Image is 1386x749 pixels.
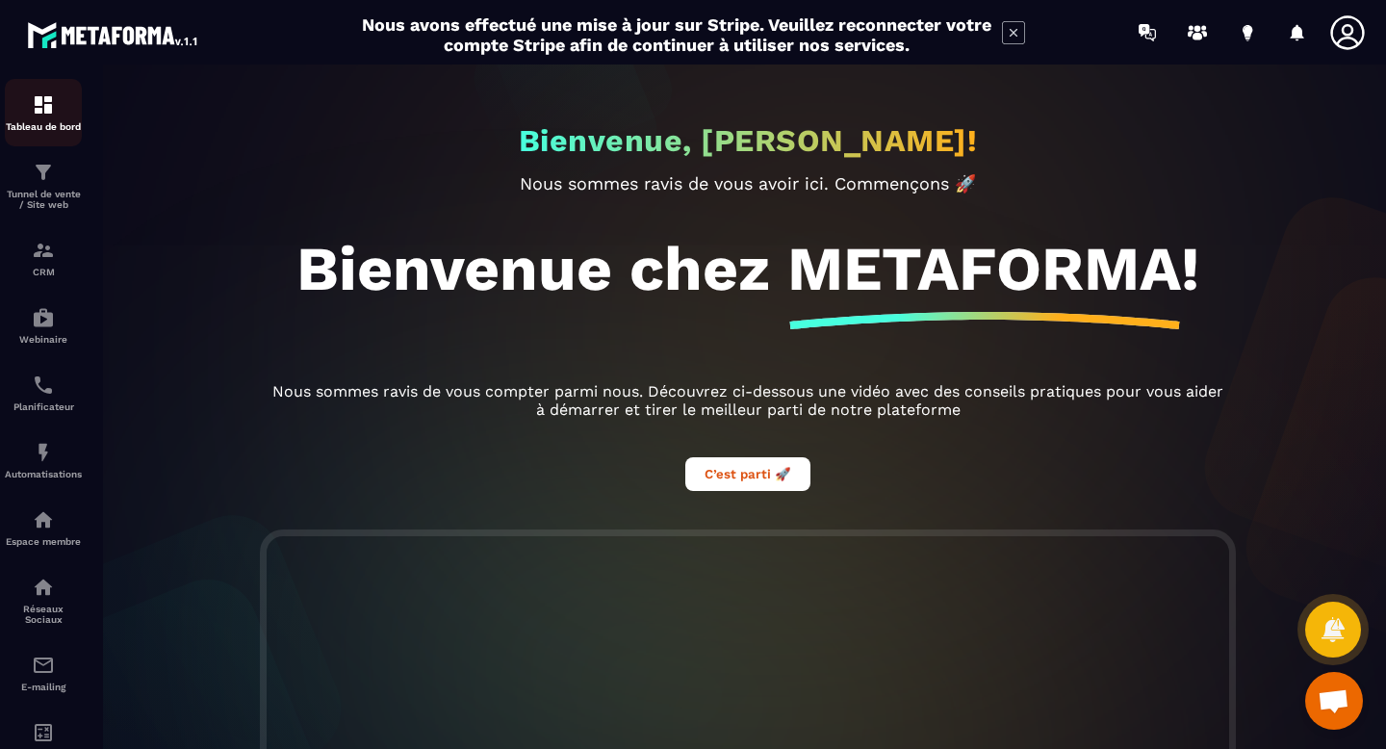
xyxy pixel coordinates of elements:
[5,426,82,494] a: automationsautomationsAutomatisations
[519,122,978,159] h2: Bienvenue, [PERSON_NAME]!
[5,401,82,412] p: Planificateur
[267,173,1229,194] p: Nous sommes ravis de vous avoir ici. Commençons 🚀
[5,121,82,132] p: Tableau de bord
[27,17,200,52] img: logo
[5,494,82,561] a: automationsautomationsEspace membre
[32,721,55,744] img: accountant
[5,682,82,692] p: E-mailing
[5,224,82,292] a: formationformationCRM
[32,93,55,116] img: formation
[32,654,55,677] img: email
[5,561,82,639] a: social-networksocial-networkRéseaux Sociaux
[5,79,82,146] a: formationformationTableau de bord
[5,604,82,625] p: Réseaux Sociaux
[296,232,1199,305] h1: Bienvenue chez METAFORMA!
[685,457,810,491] button: C’est parti 🚀
[685,464,810,482] a: C’est parti 🚀
[5,639,82,707] a: emailemailE-mailing
[32,576,55,599] img: social-network
[32,441,55,464] img: automations
[32,239,55,262] img: formation
[5,469,82,479] p: Automatisations
[5,267,82,277] p: CRM
[32,306,55,329] img: automations
[5,334,82,345] p: Webinaire
[5,536,82,547] p: Espace membre
[32,374,55,397] img: scheduler
[361,14,992,55] h2: Nous avons effectué une mise à jour sur Stripe. Veuillez reconnecter votre compte Stripe afin de ...
[32,161,55,184] img: formation
[1305,672,1363,730] a: Ouvrir le chat
[32,508,55,531] img: automations
[5,146,82,224] a: formationformationTunnel de vente / Site web
[5,189,82,210] p: Tunnel de vente / Site web
[5,359,82,426] a: schedulerschedulerPlanificateur
[5,292,82,359] a: automationsautomationsWebinaire
[267,382,1229,419] p: Nous sommes ravis de vous compter parmi nous. Découvrez ci-dessous une vidéo avec des conseils pr...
